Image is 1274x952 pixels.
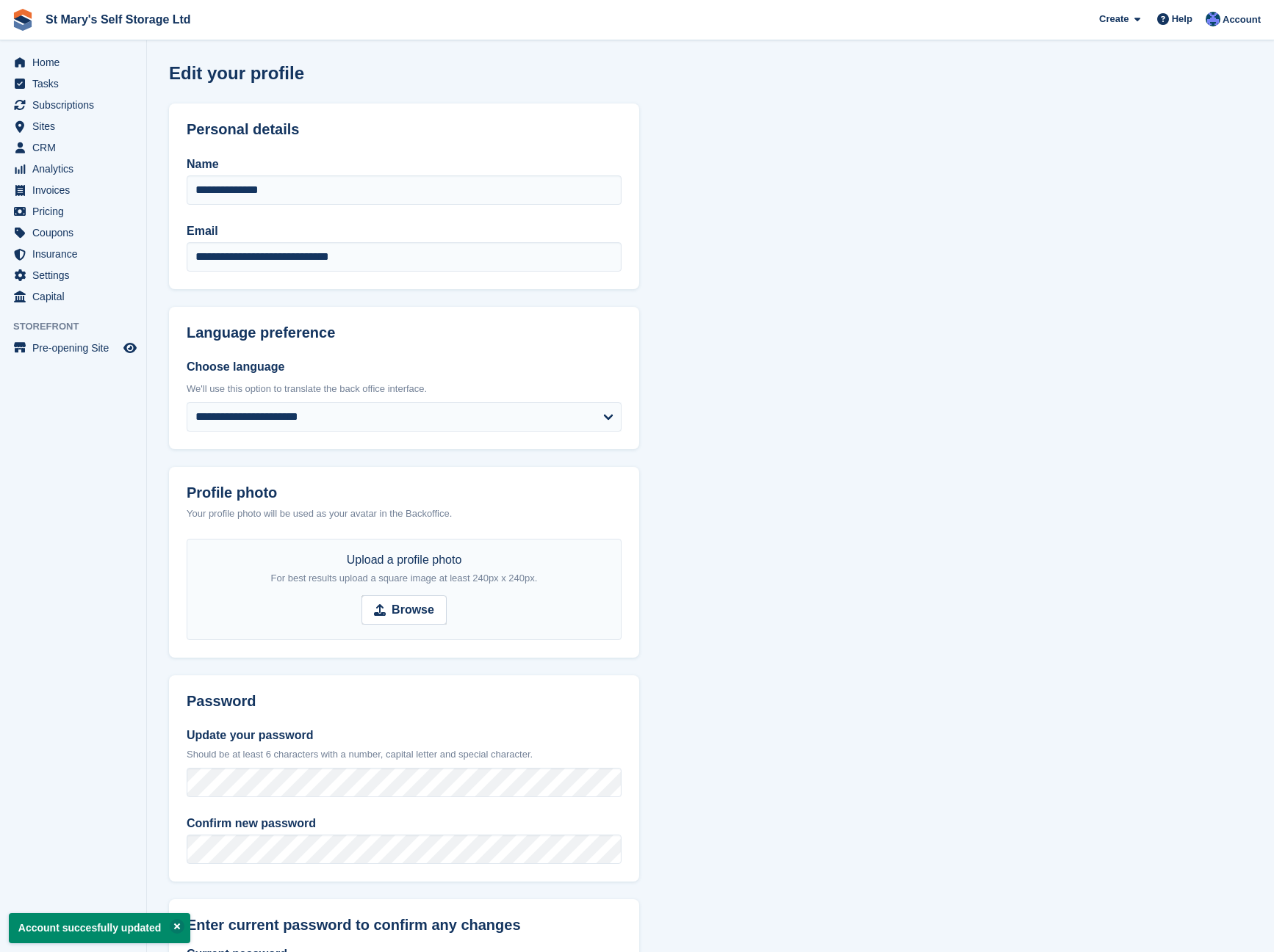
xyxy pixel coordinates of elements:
[40,7,197,32] a: St Mary's Self Storage Ltd
[7,137,139,158] a: menu
[169,63,304,83] h1: Edit your profile
[7,265,139,286] a: menu
[32,338,120,358] span: Pre-opening Site
[32,159,120,179] span: Analytics
[7,338,139,358] a: menu
[1172,12,1192,26] span: Help
[187,382,622,396] div: We'll use this option to translate the back office interface.
[187,506,622,521] div: Your profile photo will be used as your avatar in the Backoffice.
[32,265,120,286] span: Settings
[13,319,146,334] span: Storefront
[7,286,139,307] a: menu
[392,601,434,619] strong: Browse
[7,52,139,73] a: menu
[7,201,139,222] a: menu
[271,573,538,584] span: For best results upload a square image at least 240px x 240px.
[9,913,190,943] p: Account succesfully updated
[1223,12,1261,27] span: Account
[187,815,622,832] label: Confirm new password
[361,595,447,625] input: Browse
[32,52,120,73] span: Home
[187,324,622,341] h2: Language preference
[7,222,139,243] a: menu
[1099,12,1129,26] span: Create
[32,201,120,222] span: Pricing
[7,244,139,264] a: menu
[187,121,622,138] h2: Personal details
[271,551,538,586] div: Upload a profile photo
[187,222,622,240] label: Email
[12,9,34,31] img: stora-icon-8386f47178a22dfd0bd8f6a31ec36ba5ce8667c1dd55bd0f319d3a0aa187defe.svg
[32,95,120,115] span: Subscriptions
[187,747,622,762] p: Should be at least 6 characters with a number, capital letter and special character.
[7,116,139,137] a: menu
[187,693,622,710] h2: Password
[32,116,120,137] span: Sites
[121,339,139,357] a: Preview store
[187,358,622,376] label: Choose language
[187,484,622,501] label: Profile photo
[32,137,120,158] span: CRM
[32,222,120,243] span: Coupons
[7,73,139,94] a: menu
[7,180,139,200] a: menu
[187,727,622,744] label: Update your password
[32,286,120,307] span: Capital
[187,156,622,173] label: Name
[7,159,139,179] a: menu
[187,917,622,934] h2: Enter current password to confirm any changes
[32,244,120,264] span: Insurance
[7,95,139,115] a: menu
[1206,12,1220,26] img: Matthew Keenan
[32,180,120,200] span: Invoices
[32,73,120,94] span: Tasks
